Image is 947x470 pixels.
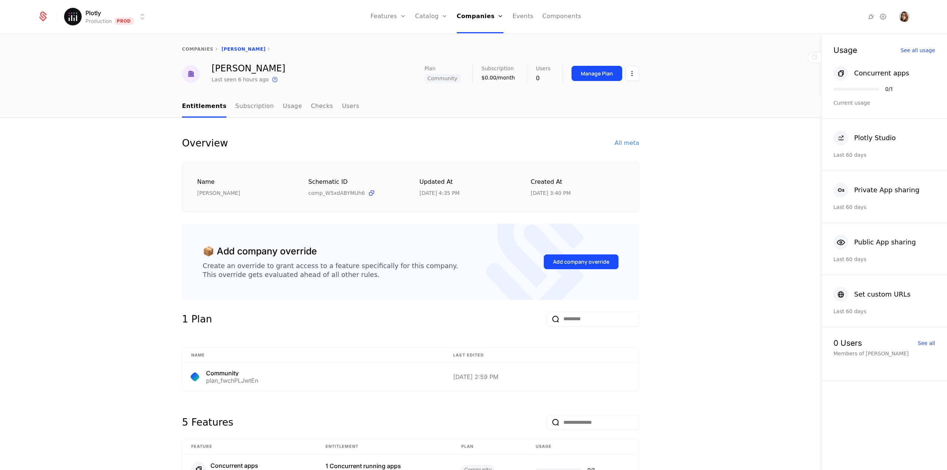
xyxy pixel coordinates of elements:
[899,11,910,22] button: Open user button
[531,189,571,197] div: 7/18/25, 3:40 PM
[833,131,896,145] button: Plotly Studio
[66,9,147,25] button: Select environment
[235,96,274,118] a: Subscription
[452,439,527,454] th: plan
[885,87,893,92] div: 0 / 1
[425,66,436,71] span: Plan
[182,47,213,52] a: companies
[833,66,909,81] button: Concurrent apps
[625,66,639,81] button: Select action
[212,64,285,73] div: [PERSON_NAME]
[833,308,935,315] div: Last 60 days
[182,415,233,430] div: 5 Features
[182,96,359,118] ul: Choose Sub Page
[572,66,622,81] button: Manage Plan
[833,99,935,106] div: Current usage
[833,287,910,302] button: Set custom URLs
[544,254,619,269] button: Add company override
[444,348,639,363] th: Last edited
[182,439,317,454] th: Feature
[833,256,935,263] div: Last 60 days
[206,378,258,383] div: plan_fwchPLJwtEn
[833,46,857,54] div: Usage
[854,68,909,78] div: Concurrent apps
[182,65,200,83] img: Jessica Beaudoin
[206,370,258,376] div: Community
[833,350,935,357] div: Members of [PERSON_NAME]
[309,189,365,197] span: comp_W5xdABYMUh6
[581,70,613,77] div: Manage Plan
[197,177,291,187] div: Name
[899,11,910,22] img: Jessica Beaudoin
[182,96,639,118] nav: Main
[833,203,935,211] div: Last 60 days
[615,139,639,148] div: All meta
[854,133,896,143] div: Plotly Studio
[900,48,935,53] div: See all usage
[854,237,916,247] div: Public App sharing
[833,235,916,250] button: Public App sharing
[482,74,515,81] div: $0.00/month
[867,12,876,21] a: Integrations
[212,76,269,83] div: Last seen 6 hours ago
[879,12,887,21] a: Settings
[197,189,291,197] div: [PERSON_NAME]
[85,9,101,17] span: Plotly
[833,339,862,347] div: 0 Users
[309,177,402,186] div: Schematic ID
[317,439,452,454] th: Entitlement
[115,17,134,25] span: Prod
[419,189,459,197] div: 9/2/25, 4:35 PM
[918,341,935,346] div: See all
[182,96,226,118] a: Entitlements
[203,244,317,258] div: 📦 Add company override
[854,289,910,300] div: Set custom URLs
[527,439,639,454] th: Usage
[203,261,458,279] div: Create an override to grant access to a feature specifically for this company. This override gets...
[531,177,624,187] div: Created at
[425,74,461,83] span: Community
[833,183,919,197] button: Private App sharing
[342,96,359,118] a: Users
[854,185,919,195] div: Private App sharing
[64,8,82,26] img: Plotly
[536,66,550,71] span: Users
[536,74,550,83] div: 0
[553,258,609,266] div: Add company override
[182,348,444,363] th: Name
[182,312,212,327] div: 1 Plan
[210,463,265,469] div: Concurrent apps
[311,96,333,118] a: Checks
[182,136,228,151] div: Overview
[283,96,302,118] a: Usage
[326,463,444,469] div: 1 Concurrent running apps
[833,151,935,159] div: Last 60 days
[419,177,513,187] div: Updated at
[482,66,514,71] span: Subscription
[453,374,630,380] div: [DATE] 2:59 PM
[85,17,112,25] div: Production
